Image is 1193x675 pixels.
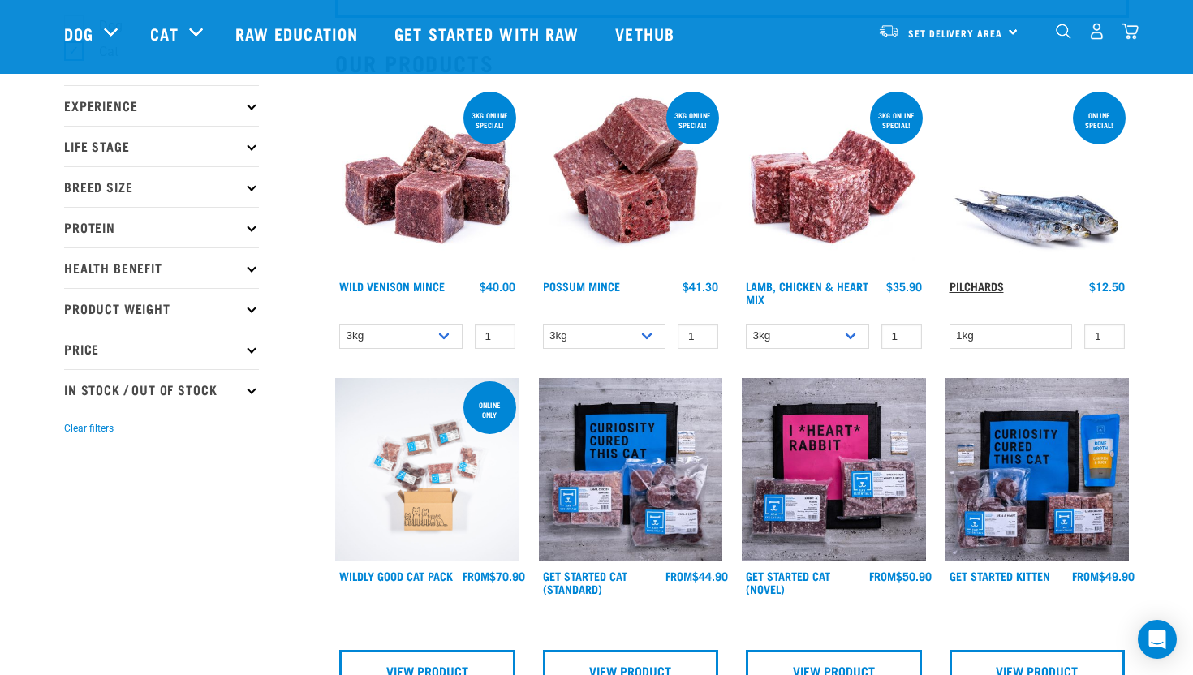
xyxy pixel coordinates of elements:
[64,247,259,288] p: Health Benefit
[150,21,178,45] a: Cat
[1072,570,1135,583] div: $49.90
[945,88,1130,273] img: Four Whole Pilchards
[64,421,114,436] button: Clear filters
[463,573,489,578] span: FROM
[869,570,932,583] div: $50.90
[1088,23,1105,40] img: user.png
[665,570,728,583] div: $44.90
[64,166,259,207] p: Breed Size
[742,378,926,562] img: Assortment Of Raw Essential Products For Cats Including, Pink And Black Tote Bag With "I *Heart* ...
[945,378,1130,562] img: NSP Kitten Update
[64,21,93,45] a: Dog
[666,103,719,137] div: 3kg online special!
[950,283,1004,289] a: Pilchards
[1073,103,1126,137] div: ONLINE SPECIAL!
[683,280,718,293] div: $41.30
[599,1,695,66] a: Vethub
[64,369,259,410] p: In Stock / Out Of Stock
[869,573,896,578] span: FROM
[339,283,445,289] a: Wild Venison Mince
[335,378,519,562] img: Cat 0 2sec
[908,30,1002,36] span: Set Delivery Area
[64,85,259,126] p: Experience
[463,103,516,137] div: 3kg online special!
[665,573,692,578] span: FROM
[475,324,515,349] input: 1
[539,88,723,273] img: 1102 Possum Mince 01
[463,393,516,427] div: ONLINE ONLY
[678,324,718,349] input: 1
[1072,573,1099,578] span: FROM
[378,1,599,66] a: Get started with Raw
[543,573,627,591] a: Get Started Cat (Standard)
[64,126,259,166] p: Life Stage
[950,573,1050,578] a: Get Started Kitten
[480,280,515,293] div: $40.00
[463,570,525,583] div: $70.90
[64,288,259,329] p: Product Weight
[335,88,519,273] img: Pile Of Cubed Wild Venison Mince For Pets
[339,573,453,578] a: Wildly Good Cat Pack
[1122,23,1139,40] img: home-icon@2x.png
[746,283,868,302] a: Lamb, Chicken & Heart Mix
[1138,620,1177,659] div: Open Intercom Messenger
[219,1,378,66] a: Raw Education
[64,329,259,369] p: Price
[742,88,926,273] img: 1124 Lamb Chicken Heart Mix 01
[746,573,830,591] a: Get Started Cat (Novel)
[870,103,923,137] div: 3kg online special!
[64,207,259,247] p: Protein
[1084,324,1125,349] input: 1
[881,324,922,349] input: 1
[543,283,620,289] a: Possum Mince
[1056,24,1071,39] img: home-icon-1@2x.png
[1089,280,1125,293] div: $12.50
[539,378,723,562] img: Assortment Of Raw Essential Products For Cats Including, Blue And Black Tote Bag With "Curiosity ...
[886,280,922,293] div: $35.90
[878,24,900,38] img: van-moving.png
